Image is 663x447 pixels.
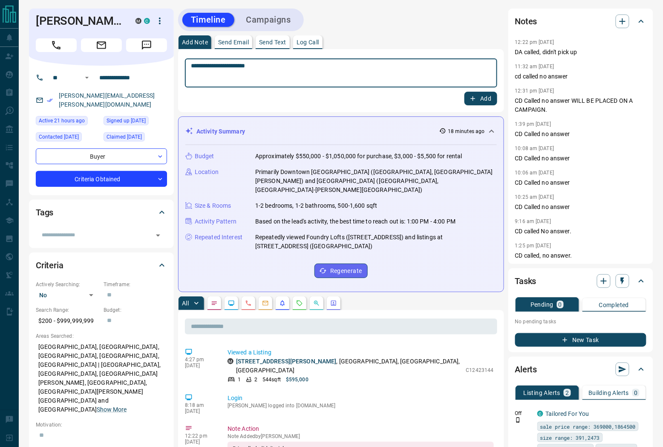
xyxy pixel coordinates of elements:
[182,39,208,45] p: Add Note
[185,439,215,445] p: [DATE]
[515,203,646,212] p: CD Called no answer
[314,264,368,278] button: Regenerate
[59,92,155,108] a: [PERSON_NAME][EMAIL_ADDRESS][PERSON_NAME][DOMAIN_NAME]
[36,306,99,314] p: Search Range:
[36,340,167,417] p: [GEOGRAPHIC_DATA], [GEOGRAPHIC_DATA], [GEOGRAPHIC_DATA], [GEOGRAPHIC_DATA], [GEOGRAPHIC_DATA] | [...
[515,274,536,288] h2: Tasks
[36,132,99,144] div: Thu Oct 09 2025
[36,281,99,288] p: Actively Searching:
[515,96,646,114] p: CD Called no answer WILL BE PLACED ON A CAMPAIGN.
[546,410,589,417] a: Tailored For You
[82,73,92,83] button: Open
[262,376,281,383] p: 544 sqft
[515,72,646,81] p: cd called no answer
[565,390,569,396] p: 2
[36,14,123,28] h1: [PERSON_NAME]
[515,154,646,163] p: CD Called no answer
[262,300,269,307] svg: Emails
[255,233,497,251] p: Repeatedly viewed Foundry Lofts ([STREET_ADDRESS]) and listings at [STREET_ADDRESS] ([GEOGRAPHIC_...
[524,390,561,396] p: Listing Alerts
[515,145,554,151] p: 10:08 am [DATE]
[515,359,646,380] div: Alerts
[144,18,150,24] div: condos.ca
[515,251,646,260] p: CD called, no answer.
[515,64,554,70] p: 11:32 am [DATE]
[515,227,646,236] p: CD called No answer.
[195,152,214,161] p: Budget
[185,363,215,369] p: [DATE]
[36,202,167,223] div: Tags
[464,92,497,105] button: Add
[36,171,167,187] div: Criteria Obtained
[196,127,245,136] p: Activity Summary
[182,300,189,306] p: All
[634,390,637,396] p: 0
[466,366,494,374] p: C12423144
[39,133,79,141] span: Contacted [DATE]
[515,218,551,224] p: 9:16 am [DATE]
[104,306,167,314] p: Budget:
[259,39,286,45] p: Send Text
[185,408,215,414] p: [DATE]
[255,217,455,226] p: Based on the lead's activity, the best time to reach out is: 1:00 PM - 4:00 PM
[236,357,462,375] p: , [GEOGRAPHIC_DATA], [GEOGRAPHIC_DATA], [GEOGRAPHIC_DATA]
[152,229,164,241] button: Open
[107,116,146,125] span: Signed up [DATE]
[515,130,646,139] p: CD Called no answer
[36,206,53,219] h2: Tags
[36,255,167,276] div: Criteria
[238,13,300,27] button: Campaigns
[515,48,646,57] p: DA called, didn't pick up
[36,314,99,328] p: $200 - $999,999,999
[515,409,532,417] p: Off
[228,403,494,409] p: [PERSON_NAME] logged into [DOMAIN_NAME]
[39,116,85,125] span: Active 21 hours ago
[255,168,497,194] p: Primarily Downtown [GEOGRAPHIC_DATA] ([GEOGRAPHIC_DATA], [GEOGRAPHIC_DATA][PERSON_NAME]) and [GEO...
[530,302,553,308] p: Pending
[195,217,236,226] p: Activity Pattern
[238,376,241,383] p: 1
[228,424,494,433] p: Note Action
[515,11,646,32] div: Notes
[236,358,337,365] a: [STREET_ADDRESS][PERSON_NAME]
[515,15,537,28] h2: Notes
[228,300,235,307] svg: Lead Browsing Activity
[104,281,167,288] p: Timeframe:
[279,300,286,307] svg: Listing Alerts
[195,168,219,177] p: Location
[515,315,646,328] p: No pending tasks
[218,39,249,45] p: Send Email
[36,116,99,128] div: Tue Oct 14 2025
[36,38,77,52] span: Call
[515,194,554,200] p: 10:25 am [DATE]
[47,97,53,103] svg: Email Verified
[599,302,629,308] p: Completed
[515,121,551,127] p: 1:39 pm [DATE]
[255,201,378,210] p: 1-2 bedrooms, 1-2 bathrooms, 500-1,600 sqft
[135,18,141,24] div: mrloft.ca
[81,38,122,52] span: Email
[185,357,215,363] p: 4:27 pm
[330,300,337,307] svg: Agent Actions
[313,300,320,307] svg: Opportunities
[515,363,537,376] h2: Alerts
[104,132,167,144] div: Mon Aug 02 2021
[515,170,554,176] p: 10:06 am [DATE]
[559,302,562,308] p: 0
[104,116,167,128] div: Mon Aug 02 2021
[228,358,233,364] div: mrloft.ca
[126,38,167,52] span: Message
[515,39,554,45] p: 12:22 pm [DATE]
[36,288,99,302] div: No
[185,433,215,439] p: 12:22 pm
[588,390,629,396] p: Building Alerts
[297,39,319,45] p: Log Call
[515,271,646,291] div: Tasks
[36,332,167,340] p: Areas Searched:
[286,376,308,383] p: $595,000
[228,433,494,439] p: Note Added by [PERSON_NAME]
[97,405,127,414] button: Show More
[195,233,242,242] p: Repeated Interest
[296,300,303,307] svg: Requests
[537,411,543,417] div: condos.ca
